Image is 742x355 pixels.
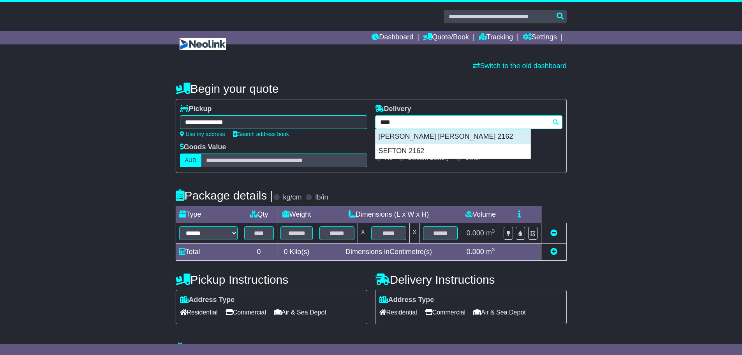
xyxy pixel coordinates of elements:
td: Total [176,244,241,261]
a: Dashboard [372,31,413,44]
td: Type [176,206,241,223]
label: kg/cm [283,193,301,202]
h4: Package details | [176,189,273,202]
span: Air & Sea Depot [473,306,526,318]
h4: Delivery Instructions [375,273,567,286]
td: Volume [461,206,500,223]
label: lb/in [315,193,328,202]
td: Kilo(s) [277,244,316,261]
a: Switch to the old dashboard [473,62,566,70]
h4: Warranty & Insurance [176,342,567,355]
label: Goods Value [180,143,226,152]
a: Search address book [233,131,289,137]
td: Dimensions (L x W x H) [316,206,461,223]
a: Tracking [479,31,513,44]
div: SEFTON 2162 [375,144,531,159]
h4: Begin your quote [176,82,567,95]
span: Air & Sea Depot [274,306,326,318]
span: 0.000 [467,248,484,256]
sup: 3 [492,228,495,234]
span: m [486,229,495,237]
a: Remove this item [550,229,557,237]
a: Quote/Book [423,31,469,44]
td: Qty [241,206,277,223]
span: m [486,248,495,256]
a: Settings [523,31,557,44]
td: 0 [241,244,277,261]
label: AUD [180,154,202,167]
td: x [358,223,368,244]
sup: 3 [492,247,495,253]
span: Residential [180,306,218,318]
div: [PERSON_NAME] [PERSON_NAME] 2162 [375,129,531,144]
span: Commercial [425,306,465,318]
label: Pickup [180,105,212,113]
label: Address Type [379,296,434,304]
span: Commercial [226,306,266,318]
td: Weight [277,206,316,223]
span: Residential [379,306,417,318]
h4: Pickup Instructions [176,273,367,286]
a: Use my address [180,131,225,137]
span: 0 [284,248,287,256]
label: Address Type [180,296,235,304]
span: 0.000 [467,229,484,237]
td: Dimensions in Centimetre(s) [316,244,461,261]
td: x [409,223,419,244]
label: Delivery [375,105,411,113]
a: Add new item [550,248,557,256]
typeahead: Please provide city [375,115,562,129]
